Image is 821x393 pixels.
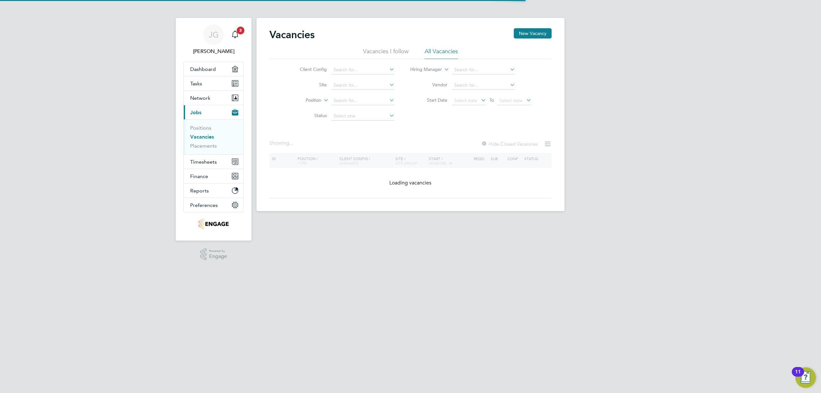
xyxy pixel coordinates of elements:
[454,98,477,103] span: Select date
[499,98,522,103] span: Select date
[184,62,243,76] a: Dashboard
[184,184,243,198] button: Reports
[184,91,243,105] button: Network
[481,141,537,147] label: Hide Closed Vacancies
[284,97,321,104] label: Position
[331,112,394,121] input: Select one
[190,66,216,72] span: Dashboard
[199,219,228,229] img: carmichael-logo-retina.png
[190,202,218,208] span: Preferences
[487,96,496,104] span: To
[184,76,243,90] a: Tasks
[331,81,394,90] input: Search for...
[452,65,515,74] input: Search for...
[209,254,227,259] span: Engage
[176,18,251,241] nav: Main navigation
[184,155,243,169] button: Timesheets
[190,134,214,140] a: Vacancies
[410,82,447,88] label: Vendor
[229,24,241,45] a: 3
[190,125,211,131] a: Positions
[183,47,244,55] span: Jennie Gallagher
[184,198,243,212] button: Preferences
[190,109,201,115] span: Jobs
[184,119,243,154] div: Jobs
[190,159,217,165] span: Timesheets
[183,24,244,55] a: JG[PERSON_NAME]
[269,140,294,147] div: Showing
[289,140,293,146] span: ...
[795,372,801,380] div: 11
[190,81,202,87] span: Tasks
[209,248,227,254] span: Powered by
[795,367,816,388] button: Open Resource Center, 11 new notifications
[190,95,210,101] span: Network
[237,27,244,34] span: 3
[269,28,315,41] h2: Vacancies
[405,66,442,73] label: Hiring Manager
[190,188,209,194] span: Reports
[410,97,447,103] label: Start Date
[190,173,208,179] span: Finance
[183,219,244,229] a: Go to home page
[290,113,327,118] label: Status
[184,105,243,119] button: Jobs
[331,96,394,105] input: Search for...
[425,47,458,59] li: All Vacancies
[200,248,227,261] a: Powered byEngage
[514,28,552,38] button: New Vacancy
[452,81,515,90] input: Search for...
[331,65,394,74] input: Search for...
[290,66,327,72] label: Client Config
[363,47,409,59] li: Vacancies I follow
[190,143,217,149] a: Placements
[290,82,327,88] label: Site
[184,169,243,183] button: Finance
[209,30,219,39] span: JG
